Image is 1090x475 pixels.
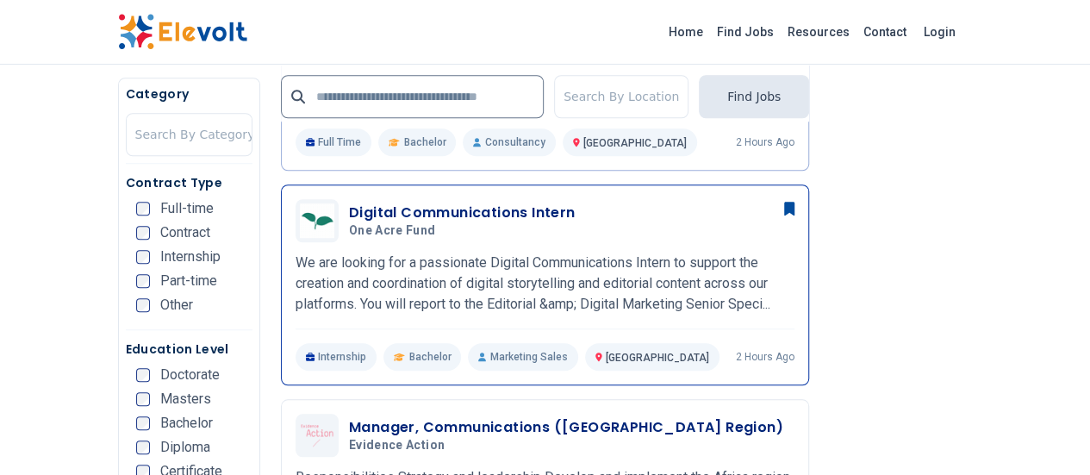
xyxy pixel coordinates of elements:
input: Bachelor [136,416,150,430]
span: Full-time [160,202,214,216]
img: One Acre Fund [300,203,334,238]
span: One Acre Fund [349,223,436,239]
span: Contract [160,226,210,240]
h3: Manager, Communications ([GEOGRAPHIC_DATA] Region) [349,417,783,438]
img: Evidence Action [300,423,334,447]
a: One Acre FundDigital Communications InternOne Acre FundWe are looking for a passionate Digital Co... [296,199,794,371]
h3: Digital Communications Intern [349,203,576,223]
input: Masters [136,392,150,406]
a: Home [662,18,710,46]
p: Marketing Sales [468,343,577,371]
span: Masters [160,392,211,406]
h5: Education Level [126,341,252,358]
p: Internship [296,343,377,371]
input: Full-time [136,202,150,216]
input: Part-time [136,274,150,288]
span: Internship [160,250,221,264]
p: Full Time [296,128,372,156]
span: [GEOGRAPHIC_DATA] [606,352,709,364]
button: Find Jobs [699,75,809,118]
a: Resources [781,18,856,46]
input: Other [136,298,150,312]
p: 2 hours ago [736,350,794,364]
p: 2 hours ago [736,135,794,149]
span: [GEOGRAPHIC_DATA] [583,137,687,149]
span: Evidence Action [349,438,445,453]
span: Other [160,298,193,312]
span: Part-time [160,274,217,288]
input: Contract [136,226,150,240]
img: Elevolt [118,14,247,50]
p: We are looking for a passionate Digital Communications Intern to support the creation and coordin... [296,253,794,315]
input: Diploma [136,441,150,454]
a: Contact [856,18,913,46]
h5: Category [126,85,252,103]
span: Doctorate [160,368,220,382]
span: Bachelor [403,135,445,149]
a: Find Jobs [710,18,781,46]
input: Doctorate [136,368,150,382]
input: Internship [136,250,150,264]
p: Consultancy [463,128,555,156]
span: Diploma [160,441,210,454]
iframe: Chat Widget [1004,392,1090,475]
a: Login [913,15,966,49]
span: Bachelor [408,350,451,364]
h5: Contract Type [126,174,252,191]
span: Bachelor [160,416,213,430]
